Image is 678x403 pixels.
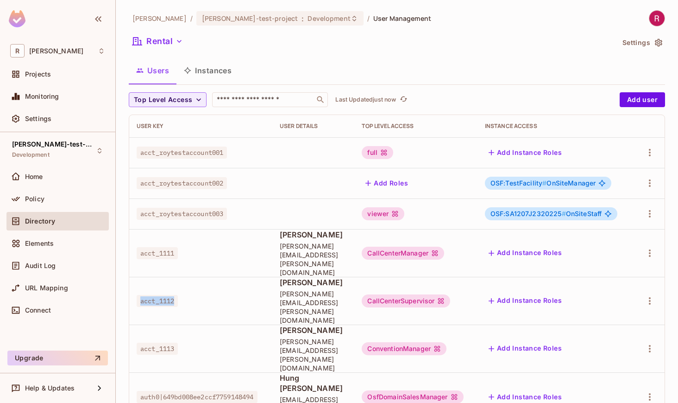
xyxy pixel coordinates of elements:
[362,207,404,220] div: viewer
[176,59,239,82] button: Instances
[280,230,347,240] span: [PERSON_NAME]
[400,95,408,104] span: refresh
[25,93,59,100] span: Monitoring
[280,325,347,335] span: [PERSON_NAME]
[137,122,265,130] div: User Key
[485,122,626,130] div: Instance Access
[137,295,178,307] span: acct_1112
[562,210,566,217] span: #
[308,14,350,23] span: Development
[398,94,409,105] button: refresh
[25,262,56,269] span: Audit Log
[132,14,187,23] span: the active workspace
[25,284,68,292] span: URL Mapping
[137,247,178,259] span: acct_1111
[301,15,304,22] span: :
[490,210,566,217] span: OSF:SA1207J2320225
[12,141,95,148] span: [PERSON_NAME]-test-project
[7,351,108,365] button: Upgrade
[190,14,193,23] li: /
[335,96,396,103] p: Last Updated just now
[137,391,257,403] span: auth0|649bd008ee2ccf7759148494
[129,34,187,49] button: Rental
[129,59,176,82] button: Users
[25,70,51,78] span: Projects
[396,94,409,105] span: Click to refresh data
[137,208,227,220] span: acct_roytestaccount003
[362,176,412,191] button: Add Roles
[202,14,298,23] span: [PERSON_NAME]-test-project
[134,94,192,106] span: Top Level Access
[25,195,44,203] span: Policy
[25,240,54,247] span: Elements
[280,373,347,393] span: Hung [PERSON_NAME]
[25,307,51,314] span: Connect
[362,294,450,307] div: CallCenterSupervisor
[10,44,25,58] span: R
[620,92,665,107] button: Add user
[129,92,207,107] button: Top Level Access
[137,147,227,159] span: acct_roytestaccount001
[490,179,596,187] span: OnSiteManager
[362,122,470,130] div: Top Level Access
[29,47,83,55] span: Workspace: roy-poc
[25,173,43,180] span: Home
[485,341,565,356] button: Add Instance Roles
[25,115,51,122] span: Settings
[373,14,431,23] span: User Management
[362,247,444,260] div: CallCenterManager
[362,146,393,159] div: full
[280,122,347,130] div: User Details
[25,384,75,392] span: Help & Updates
[362,342,446,355] div: ConventionManager
[542,179,546,187] span: #
[280,337,347,372] span: [PERSON_NAME][EMAIL_ADDRESS][PERSON_NAME][DOMAIN_NAME]
[490,179,547,187] span: OSF:TestFacility
[485,246,565,261] button: Add Instance Roles
[9,10,25,27] img: SReyMgAAAABJRU5ErkJggg==
[619,35,665,50] button: Settings
[485,294,565,308] button: Add Instance Roles
[25,217,55,225] span: Directory
[137,177,227,189] span: acct_roytestaccount002
[280,277,347,288] span: [PERSON_NAME]
[137,343,178,355] span: acct_1113
[280,289,347,325] span: [PERSON_NAME][EMAIL_ADDRESS][PERSON_NAME][DOMAIN_NAME]
[280,242,347,277] span: [PERSON_NAME][EMAIL_ADDRESS][PERSON_NAME][DOMAIN_NAME]
[12,151,50,159] span: Development
[490,210,602,217] span: OnSiteStaff
[367,14,370,23] li: /
[649,11,665,26] img: roy zhang
[485,145,565,160] button: Add Instance Roles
